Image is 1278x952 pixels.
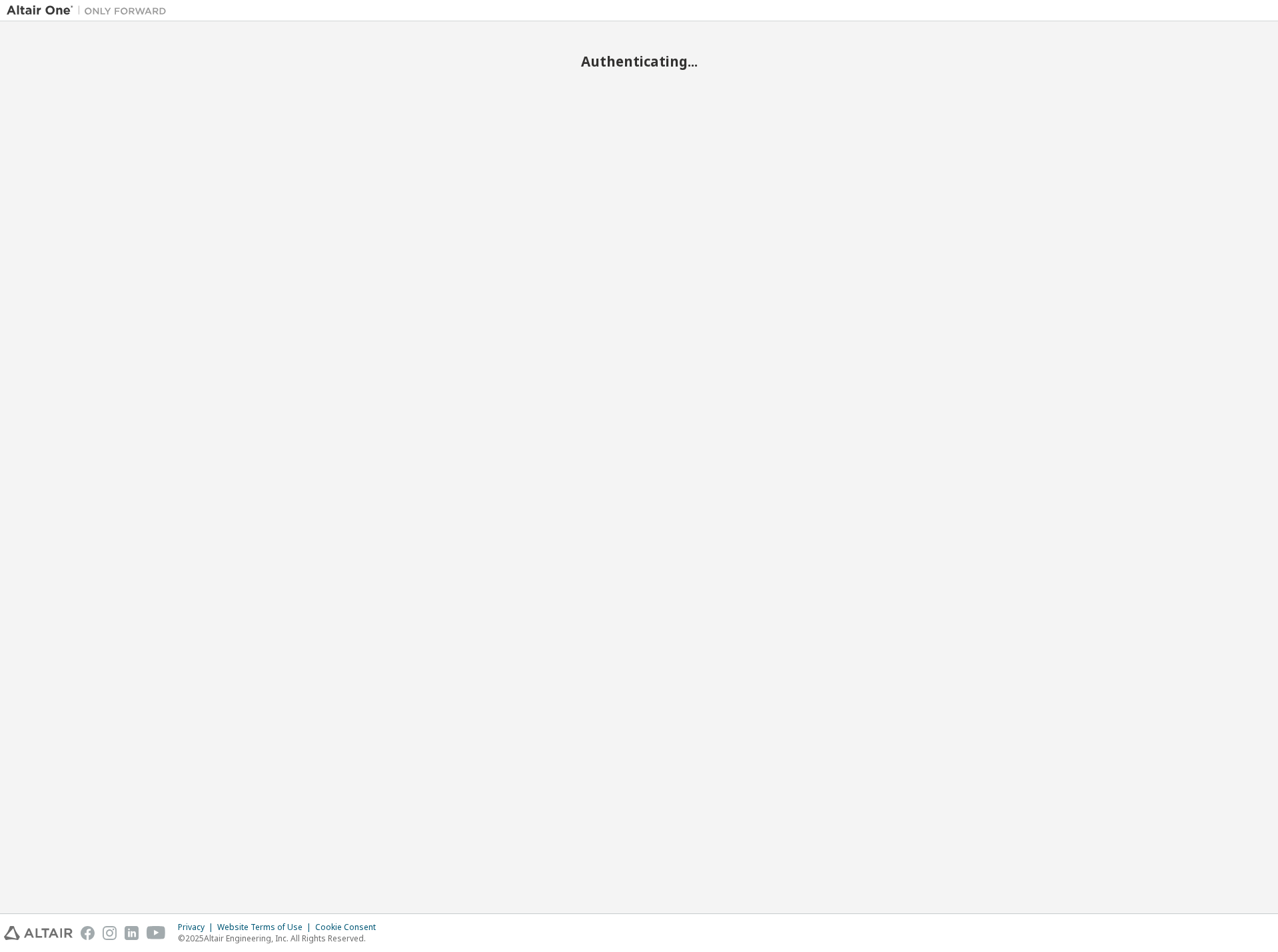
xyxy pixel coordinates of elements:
[147,926,166,940] img: youtube.svg
[7,53,1271,70] h2: Authenticating...
[4,926,73,940] img: altair_logo.svg
[217,922,315,933] div: Website Terms of Use
[178,922,217,933] div: Privacy
[103,926,117,940] img: instagram.svg
[125,926,139,940] img: linkedin.svg
[178,933,384,944] p: © 2025 Altair Engineering, Inc. All Rights Reserved.
[7,4,173,17] img: Altair One
[81,926,95,940] img: facebook.svg
[315,922,384,933] div: Cookie Consent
